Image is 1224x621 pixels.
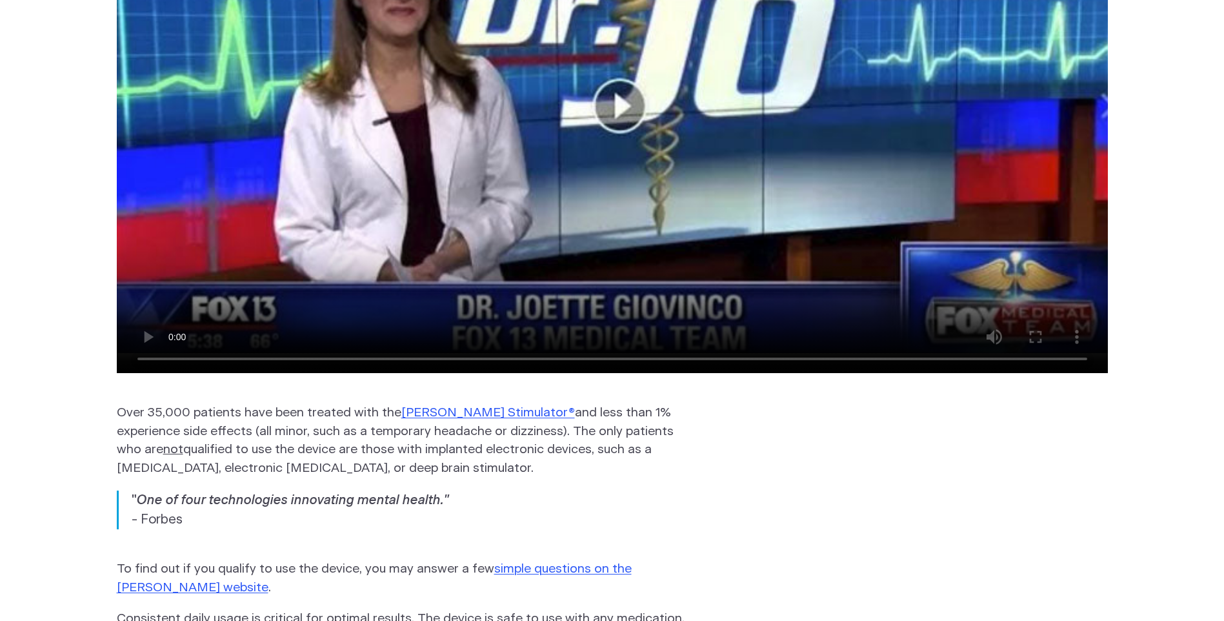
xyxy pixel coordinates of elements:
[163,443,183,456] u: not
[132,513,183,526] span: - Forbes
[137,494,449,507] em: One of four technologies innovating mental health."
[132,494,449,507] strong: "
[117,407,674,456] span: Over 35,000 patients have been treated with the and less than 1% experience side effects (all min...
[401,407,575,419] a: [PERSON_NAME] Stimulator®
[117,563,632,594] span: To find out if you qualify to use the device, you may answer a few .
[117,443,652,474] span: qualified to use the device are those with implanted electronic devices, such as a [MEDICAL_DATA]...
